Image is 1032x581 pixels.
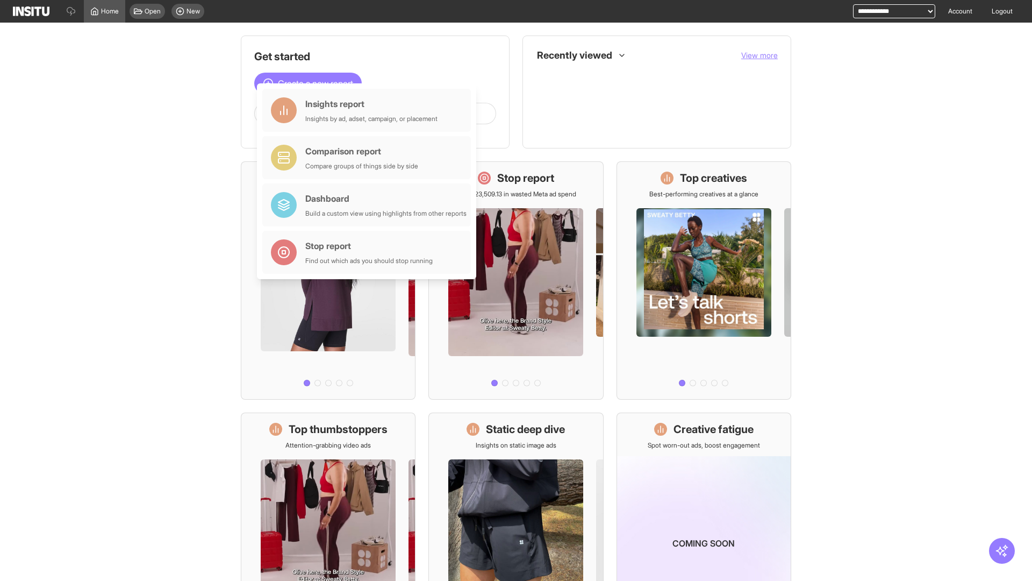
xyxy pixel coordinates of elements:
[741,51,778,60] span: View more
[145,7,161,16] span: Open
[649,190,758,199] p: Best-performing creatives at a glance
[741,50,778,61] button: View more
[680,171,747,186] h1: Top creatives
[497,171,554,186] h1: Stop report
[187,7,200,16] span: New
[617,161,791,400] a: Top creativesBest-performing creatives at a glance
[455,190,576,199] p: Save £23,509.13 in wasted Meta ad spend
[305,239,433,252] div: Stop report
[305,257,433,265] div: Find out which ads you should stop running
[13,6,49,16] img: Logo
[486,422,565,437] h1: Static deep dive
[305,97,438,110] div: Insights report
[305,162,418,171] div: Compare groups of things side by side
[254,73,362,94] button: Create a new report
[241,161,415,400] a: What's live nowSee all active ads instantly
[254,49,496,64] h1: Get started
[278,77,353,90] span: Create a new report
[305,115,438,123] div: Insights by ad, adset, campaign, or placement
[428,161,603,400] a: Stop reportSave £23,509.13 in wasted Meta ad spend
[305,192,467,205] div: Dashboard
[305,145,418,158] div: Comparison report
[285,441,371,450] p: Attention-grabbing video ads
[476,441,556,450] p: Insights on static image ads
[305,209,467,218] div: Build a custom view using highlights from other reports
[289,422,388,437] h1: Top thumbstoppers
[101,7,119,16] span: Home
